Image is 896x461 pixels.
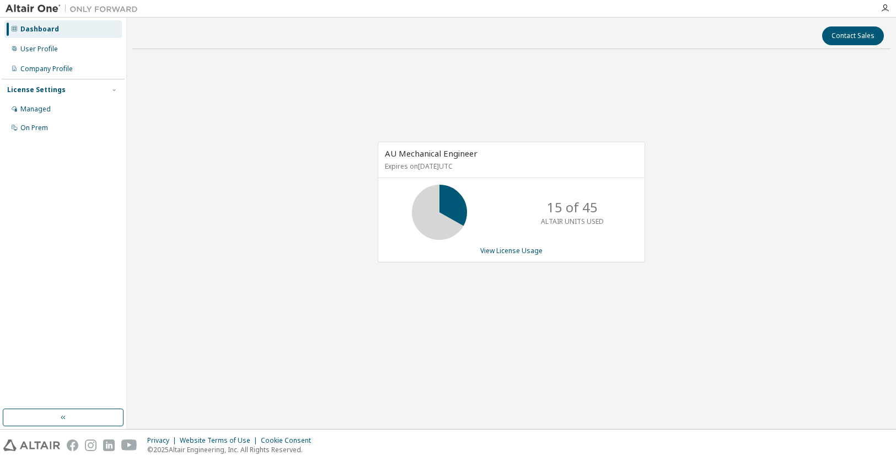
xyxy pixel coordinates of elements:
img: instagram.svg [85,439,96,451]
img: Altair One [6,3,143,14]
div: User Profile [20,45,58,53]
img: altair_logo.svg [3,439,60,451]
p: Expires on [DATE] UTC [385,162,635,171]
div: Privacy [147,436,180,445]
div: Company Profile [20,65,73,73]
p: © 2025 Altair Engineering, Inc. All Rights Reserved. [147,445,318,454]
div: Managed [20,105,51,114]
a: View License Usage [480,246,543,255]
p: 15 of 45 [547,198,598,217]
div: License Settings [7,85,66,94]
div: Cookie Consent [261,436,318,445]
img: linkedin.svg [103,439,115,451]
div: On Prem [20,124,48,132]
div: Dashboard [20,25,59,34]
div: Website Terms of Use [180,436,261,445]
img: facebook.svg [67,439,78,451]
p: ALTAIR UNITS USED [541,217,604,226]
span: AU Mechanical Engineer [385,148,477,159]
button: Contact Sales [822,26,884,45]
img: youtube.svg [121,439,137,451]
